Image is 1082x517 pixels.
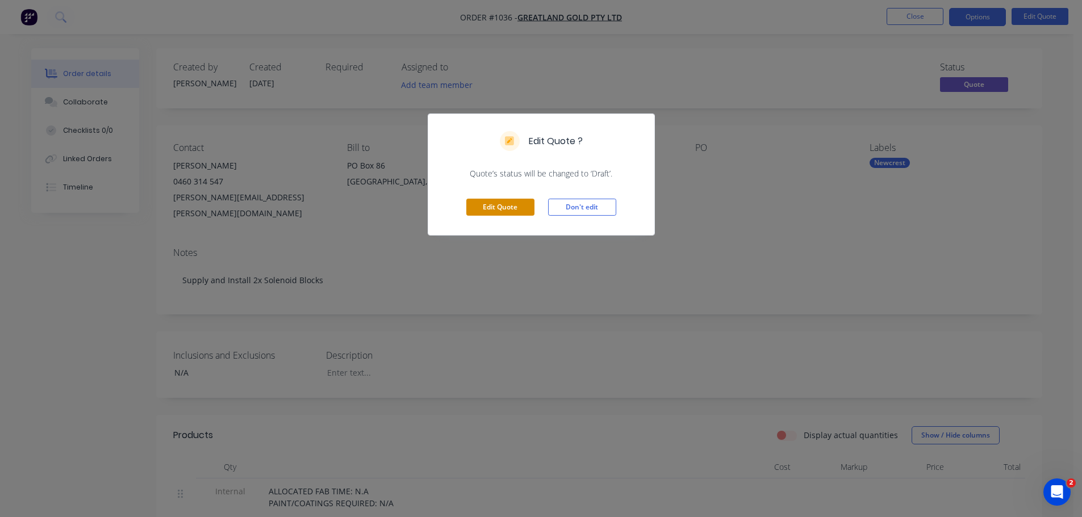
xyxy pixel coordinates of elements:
[1043,478,1071,506] iframe: Intercom live chat
[548,199,616,216] button: Don't edit
[466,199,534,216] button: Edit Quote
[529,134,583,148] h5: Edit Quote ?
[442,168,641,179] span: Quote’s status will be changed to ‘Draft’.
[1067,478,1076,487] span: 2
